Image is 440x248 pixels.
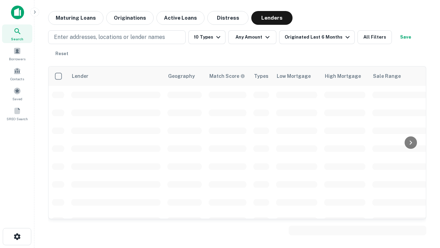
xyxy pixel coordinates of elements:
span: Contacts [10,76,24,82]
th: Low Mortgage [273,66,321,86]
span: SREO Search [7,116,28,122]
div: Types [254,72,268,80]
div: Geography [168,72,195,80]
a: Borrowers [2,44,32,63]
span: Search [11,36,23,42]
iframe: Chat Widget [406,193,440,226]
th: High Mortgage [321,66,369,86]
button: Originations [106,11,154,25]
button: Reset [51,47,73,61]
div: High Mortgage [325,72,361,80]
img: capitalize-icon.png [11,6,24,19]
button: 10 Types [188,30,225,44]
th: Geography [164,66,205,86]
th: Sale Range [369,66,431,86]
a: Saved [2,84,32,103]
button: Save your search to get updates of matches that match your search criteria. [395,30,417,44]
button: Enter addresses, locations or lender names [48,30,186,44]
th: Lender [68,66,164,86]
a: Contacts [2,64,32,83]
button: Active Loans [156,11,205,25]
span: Saved [12,96,22,102]
button: Distress [207,11,249,25]
div: Originated Last 6 Months [285,33,352,41]
div: Lender [72,72,88,80]
button: Originated Last 6 Months [279,30,355,44]
th: Capitalize uses an advanced AI algorithm to match your search with the best lender. The match sco... [205,66,250,86]
span: Borrowers [9,56,25,62]
h6: Match Score [209,72,244,80]
th: Types [250,66,273,86]
p: Enter addresses, locations or lender names [54,33,165,41]
div: Sale Range [373,72,401,80]
button: Any Amount [228,30,276,44]
div: Capitalize uses an advanced AI algorithm to match your search with the best lender. The match sco... [209,72,245,80]
div: Low Mortgage [277,72,311,80]
button: Maturing Loans [48,11,103,25]
a: Search [2,24,32,43]
button: All Filters [357,30,392,44]
button: Lenders [251,11,293,25]
a: SREO Search [2,104,32,123]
